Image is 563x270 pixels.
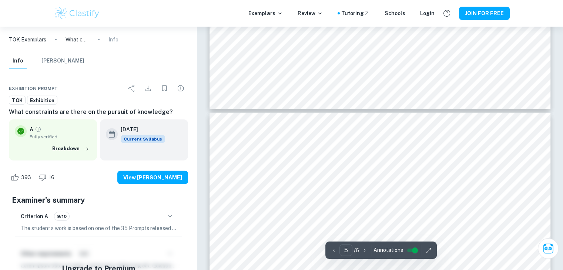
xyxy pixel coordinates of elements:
h5: Examiner's summary [12,195,185,206]
span: Annotations [373,246,403,254]
div: Bookmark [157,81,172,96]
button: Ask Clai [538,238,559,259]
span: 393 [17,174,35,181]
p: Exemplars [248,9,283,17]
button: Info [9,53,27,69]
div: Share [124,81,139,96]
div: Dislike [37,172,58,183]
h6: What constraints are there on the pursuit of knowledge? [9,108,188,117]
p: / 6 [354,246,359,254]
button: [PERSON_NAME] [41,53,84,69]
span: Exhibition [27,97,57,104]
span: 16 [45,174,58,181]
h6: Criterion A [21,212,48,220]
img: Clastify logo [54,6,101,21]
p: A [30,125,33,134]
button: Breakdown [50,143,91,154]
a: Schools [385,9,405,17]
span: Current Syllabus [121,135,165,143]
span: Fully verified [30,134,91,140]
h6: [DATE] [121,125,159,134]
a: TOK Exemplars [9,36,46,44]
a: TOK [9,96,26,105]
p: Info [108,36,118,44]
button: Help and Feedback [440,7,453,20]
div: Download [141,81,155,96]
p: The student’s work is based on one of the 35 Prompts released by the IBO for the examination sess... [21,224,176,232]
a: Exhibition [27,96,57,105]
p: What constraints are there on the pursuit of knowledge? [66,36,89,44]
div: Report issue [173,81,188,96]
a: Grade fully verified [35,126,41,133]
a: Tutoring [341,9,370,17]
a: Login [420,9,435,17]
span: Exhibition Prompt [9,85,58,92]
span: 9/10 [54,213,69,220]
p: Review [298,9,323,17]
div: This exemplar is based on the current syllabus. Feel free to refer to it for inspiration/ideas wh... [121,135,165,143]
span: TOK [9,97,25,104]
div: Like [9,172,35,183]
button: View [PERSON_NAME] [117,171,188,184]
button: JOIN FOR FREE [459,7,510,20]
